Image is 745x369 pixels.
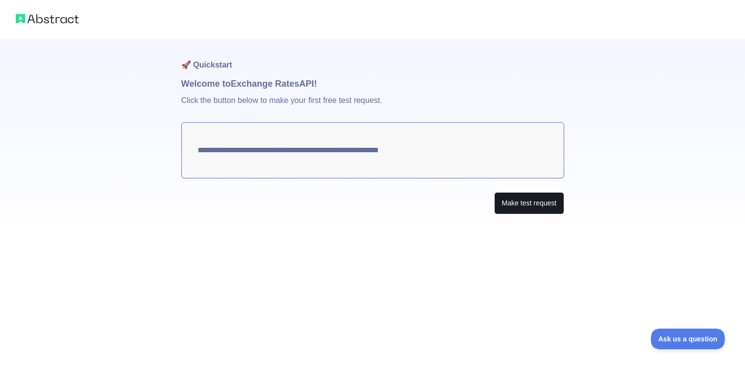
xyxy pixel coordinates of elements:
[181,91,564,122] p: Click the button below to make your first free test request.
[494,192,564,214] button: Make test request
[16,12,79,26] img: Abstract logo
[181,77,564,91] h1: Welcome to Exchange Rates API!
[181,39,564,77] h1: 🚀 Quickstart
[651,329,725,349] iframe: Toggle Customer Support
